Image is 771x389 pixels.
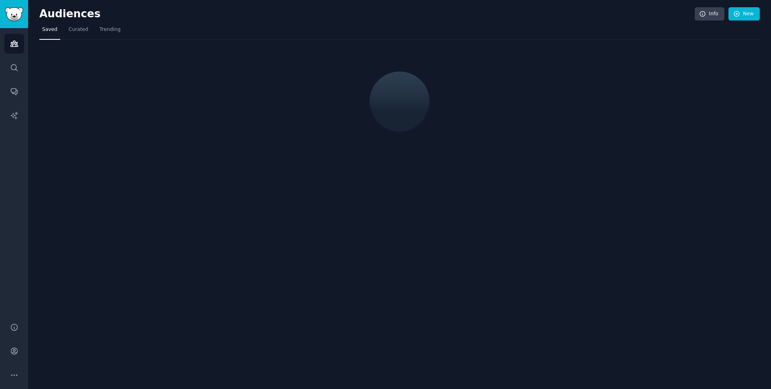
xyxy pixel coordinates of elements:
[97,23,123,40] a: Trending
[39,23,60,40] a: Saved
[39,8,695,20] h2: Audiences
[100,26,120,33] span: Trending
[695,7,724,21] a: Info
[5,7,23,21] img: GummySearch logo
[69,26,88,33] span: Curated
[42,26,57,33] span: Saved
[728,7,760,21] a: New
[66,23,91,40] a: Curated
